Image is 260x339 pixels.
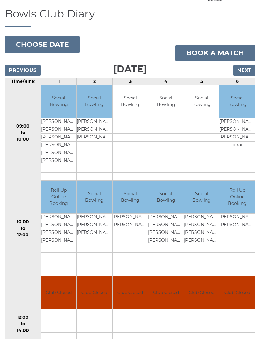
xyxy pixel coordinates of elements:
[77,126,112,133] td: [PERSON_NAME]
[41,133,77,141] td: [PERSON_NAME]
[184,276,219,309] td: Club Closed
[219,181,255,214] td: Roll Up Online Booking
[184,237,219,245] td: [PERSON_NAME]
[77,221,112,229] td: [PERSON_NAME]
[5,36,80,53] button: Choose date
[5,85,41,181] td: 09:00 to 10:00
[148,276,184,309] td: Club Closed
[219,141,255,149] td: dlrai
[219,118,255,126] td: [PERSON_NAME]
[219,133,255,141] td: [PERSON_NAME]
[219,221,255,229] td: [PERSON_NAME]
[41,141,77,149] td: [PERSON_NAME]
[41,181,77,214] td: Roll Up Online Booking
[148,181,184,214] td: Social Bowling
[41,118,77,126] td: [PERSON_NAME]
[112,78,148,85] td: 3
[113,181,148,214] td: Social Bowling
[5,65,41,76] input: Previous
[184,229,219,237] td: [PERSON_NAME]
[219,85,255,118] td: Social Bowling
[41,85,77,118] td: Social Bowling
[148,214,184,221] td: [PERSON_NAME]
[77,181,112,214] td: Social Bowling
[113,221,148,229] td: [PERSON_NAME]
[175,45,255,61] a: Book a match
[41,221,77,229] td: [PERSON_NAME]
[148,237,184,245] td: [PERSON_NAME]
[77,85,112,118] td: Social Bowling
[113,214,148,221] td: [PERSON_NAME]
[77,118,112,126] td: [PERSON_NAME]
[184,78,219,85] td: 5
[184,85,219,118] td: Social Bowling
[41,78,77,85] td: 1
[41,214,77,221] td: [PERSON_NAME]
[219,214,255,221] td: [PERSON_NAME]
[41,237,77,245] td: [PERSON_NAME]
[5,78,41,85] td: Time/Rink
[113,85,148,118] td: Social Bowling
[184,214,219,221] td: [PERSON_NAME]
[113,276,148,309] td: Club Closed
[184,221,219,229] td: [PERSON_NAME]
[148,85,184,118] td: Social Bowling
[41,229,77,237] td: [PERSON_NAME]
[77,276,112,309] td: Club Closed
[77,214,112,221] td: [PERSON_NAME]
[148,78,184,85] td: 4
[233,65,255,76] input: Next
[219,78,255,85] td: 6
[41,276,77,309] td: Club Closed
[41,126,77,133] td: [PERSON_NAME]
[77,78,113,85] td: 2
[41,157,77,165] td: [PERSON_NAME]
[5,181,41,276] td: 10:00 to 12:00
[5,8,255,27] h1: Bowls Club Diary
[77,229,112,237] td: [PERSON_NAME]
[219,276,255,309] td: Club Closed
[41,149,77,157] td: [PERSON_NAME]
[184,181,219,214] td: Social Bowling
[148,221,184,229] td: [PERSON_NAME]
[148,229,184,237] td: [PERSON_NAME]
[219,126,255,133] td: [PERSON_NAME]
[77,133,112,141] td: [PERSON_NAME]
